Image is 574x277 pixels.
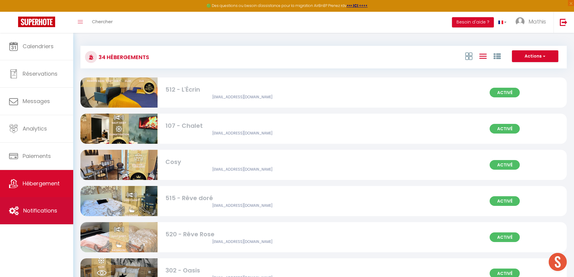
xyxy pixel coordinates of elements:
[165,121,320,131] div: 107 - Chalet
[23,125,47,132] span: Analytics
[490,196,520,206] span: Activé
[465,51,472,61] a: Vue en Box
[490,160,520,170] span: Activé
[23,180,60,187] span: Hébergement
[165,239,320,245] div: Airbnb
[165,230,320,239] div: 520 - Rêve Rose
[23,152,51,160] span: Paiements
[516,17,525,26] img: ...
[18,17,55,27] img: Super Booking
[23,97,50,105] span: Messages
[452,17,494,27] button: Besoin d'aide ?
[490,124,520,134] span: Activé
[87,12,117,33] a: Chercher
[165,194,320,203] div: 515 - Rêve doré
[165,85,320,94] div: 512 - L'Écrin
[549,253,567,271] div: Ouvrir le chat
[511,12,554,33] a: ... Mathis
[165,94,320,100] div: Airbnb
[23,207,57,214] span: Notifications
[494,51,501,61] a: Vue par Groupe
[165,131,320,136] div: Airbnb
[512,50,558,62] button: Actions
[23,42,54,50] span: Calendriers
[92,18,113,25] span: Chercher
[479,51,487,61] a: Vue en Liste
[23,70,58,77] span: Réservations
[165,157,320,167] div: Cosy
[529,18,546,25] span: Mathis
[495,30,564,35] div: Shortcode mis à jour avec succès
[560,18,567,26] img: logout
[347,3,368,8] a: >>> ICI <<<<
[165,167,320,172] div: Airbnb
[490,232,520,242] span: Activé
[97,50,149,64] h3: 34 Hébergements
[490,88,520,97] span: Activé
[165,203,320,209] div: Airbnb
[165,266,320,275] div: 302 - Oasis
